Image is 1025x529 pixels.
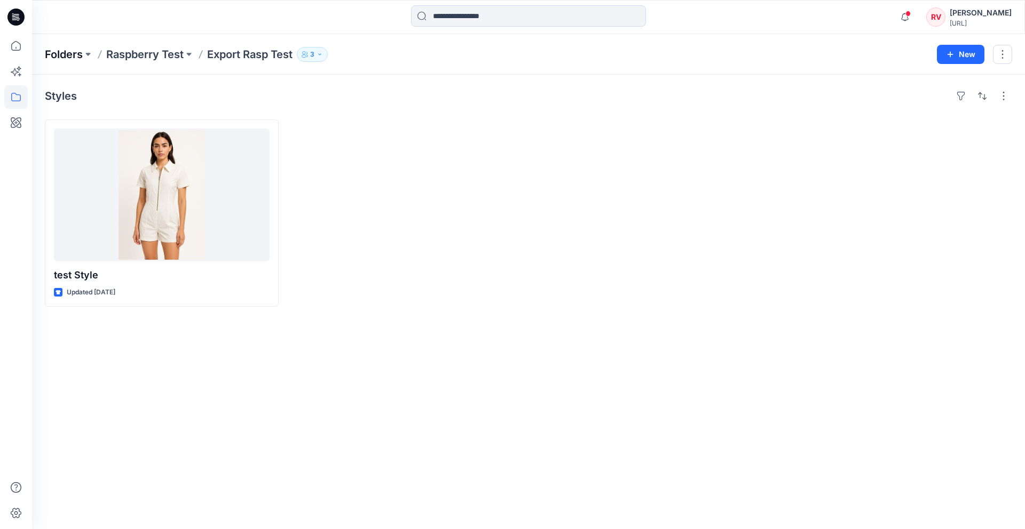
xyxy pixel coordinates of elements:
[950,19,1012,27] div: [URL]
[54,268,270,283] p: test Style
[950,6,1012,19] div: [PERSON_NAME]
[45,47,83,62] a: Folders
[310,49,314,60] p: 3
[67,287,115,298] p: Updated [DATE]
[207,47,293,62] p: Export Rasp Test
[54,129,270,261] a: test Style
[926,7,945,27] div: RV
[937,45,984,64] button: New
[297,47,328,62] button: 3
[106,47,184,62] a: Raspberry Test
[45,90,77,102] h4: Styles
